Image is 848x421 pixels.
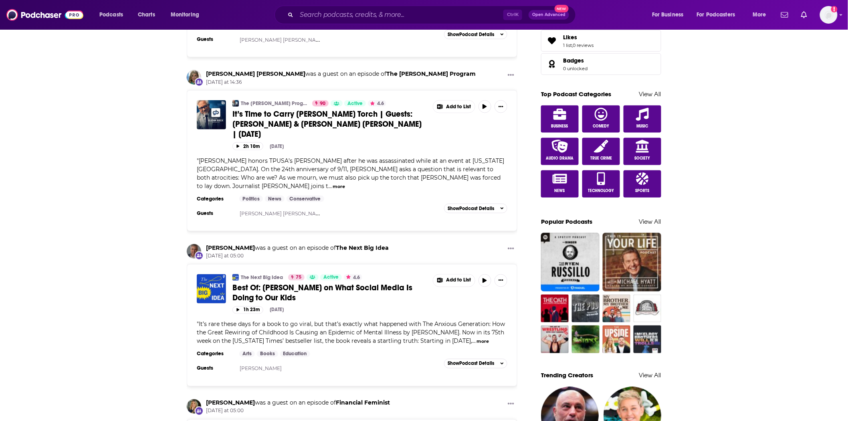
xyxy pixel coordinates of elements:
span: More [753,9,766,20]
span: Ctrl K [503,10,522,20]
a: [PERSON_NAME] [PERSON_NAME], [240,210,327,217]
div: [DATE] [270,144,284,149]
img: Eve Rodsky [187,399,201,414]
span: Active [323,273,339,281]
img: The Instance: Deep Dives for Gamers [572,326,600,353]
div: New Appearance [195,407,204,415]
span: Business [551,124,568,129]
a: Politics [239,196,263,202]
span: Monitoring [171,9,199,20]
h3: Guests [197,365,233,372]
button: Show More Button [505,244,517,254]
span: Podcasts [99,9,123,20]
a: The Pod [572,295,600,322]
a: 75 [288,274,305,281]
button: Show More Button [495,100,507,113]
span: Badges [563,57,584,64]
div: Search podcasts, credits, & more... [282,6,584,24]
div: New Appearance [195,78,204,87]
a: Comedy [582,105,620,133]
a: Eve Rodsky [206,399,255,407]
h3: was a guest on an episode of [206,244,389,252]
h3: was a guest on an episode of [206,70,476,78]
img: The Ryen Russillo Podcast [541,233,600,291]
button: 4.6 [368,100,386,107]
a: News [541,170,579,198]
span: [DATE] at 05:00 [206,408,390,415]
span: Best Of: [PERSON_NAME] on What Social Media Is Doing to Our Kids [232,283,412,303]
img: It’s Time to Carry Charlie Kirk’s Torch | Guests: Megyn Kelly & Allie Beth Stuckey | 9/11/25 [197,100,226,130]
span: News [555,188,565,193]
img: Art of Wrestling [541,326,569,353]
a: Financial Feminist [336,399,390,407]
a: Books [257,351,278,357]
a: The Next Big Idea [336,244,389,251]
span: Add to List [446,277,471,283]
a: My Brother, My Brother And Me [603,295,630,322]
button: open menu [94,8,133,21]
svg: Add a profile image [831,6,838,12]
a: The [PERSON_NAME] Program [241,100,307,107]
span: [PERSON_NAME] honors TPUSA’s [PERSON_NAME] after he was assassinated while at an event at [US_STA... [197,157,504,190]
button: ShowPodcast Details [444,30,507,39]
img: Jonathan Haidt [187,244,201,259]
button: 1h 23m [232,306,263,314]
a: Top Podcast Categories [541,90,611,98]
span: Likes [541,30,661,52]
button: open menu [165,8,210,21]
span: Add to List [446,104,471,110]
span: Show Podcast Details [448,361,494,366]
span: Comedy [593,124,610,129]
a: Badges [544,59,560,70]
button: open menu [747,8,776,21]
a: Show notifications dropdown [778,8,791,22]
a: Allie Beth Stuckey [206,70,305,77]
span: ... [328,182,332,190]
button: ShowPodcast Details [444,204,507,213]
img: The Glenn Beck Program [232,100,239,107]
a: Trending Creators [541,372,593,379]
img: The Next Big Idea [232,274,239,281]
img: Best Of: Jonathan Haidt on What Social Media Is Doing to Our Kids [197,274,226,304]
img: The McElroy Brothers Will Be In Trolls World Tour [634,326,661,353]
a: Charts [133,8,160,21]
span: For Podcasters [697,9,735,20]
img: User Profile [820,6,838,24]
span: ... [472,338,476,345]
span: , [572,43,573,48]
a: The Oath with Chuck Rosenberg [541,295,569,322]
div: New Appearance [195,251,204,260]
a: Best Of: [PERSON_NAME] on What Social Media Is Doing to Our Kids [232,283,427,303]
a: The Glenn Beck Program [386,70,476,77]
a: Conservative [287,196,324,202]
button: Show More Button [495,274,507,287]
span: Charts [138,9,155,20]
button: open menu [646,8,694,21]
a: Jonathan Haidt [206,244,255,251]
a: Technology [582,170,620,198]
a: Active [320,274,342,281]
button: more [333,183,345,190]
div: [DATE] [270,307,284,313]
span: Logged in as hmill [820,6,838,24]
button: Show More Button [433,275,475,287]
a: 1 list [563,43,572,48]
a: [PERSON_NAME] [240,366,282,372]
h3: Categories [197,196,233,202]
span: " [197,157,504,190]
button: 2h 10m [232,142,263,150]
a: 0 reviews [573,43,594,48]
span: Likes [563,34,577,41]
img: This is Your Life [603,233,661,291]
a: Active [344,100,366,107]
span: [DATE] at 05:00 [206,253,389,259]
span: True Crime [590,156,612,161]
span: Active [347,100,363,108]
